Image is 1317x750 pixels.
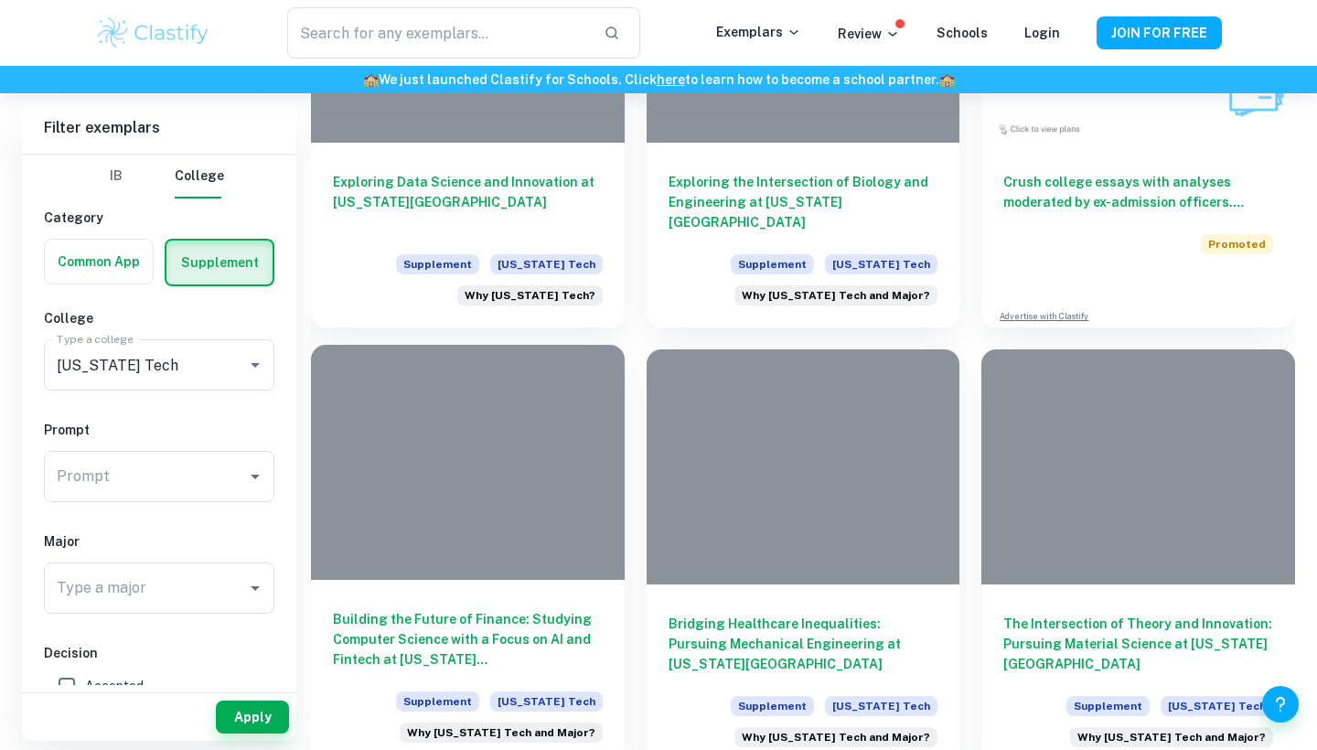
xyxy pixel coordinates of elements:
span: Supplement [731,696,814,716]
button: Common App [45,240,153,284]
h6: Prompt [44,420,274,440]
button: Open [242,575,268,601]
button: IB [94,155,138,198]
button: College [175,155,224,198]
span: Supplement [396,691,479,712]
a: Schools [937,26,988,40]
span: 🏫 [363,72,379,87]
button: Open [242,352,268,378]
div: Why do you want to study your chosen major, and why do you want to study that major at Georgia Tech? [734,727,937,747]
button: Help and Feedback [1262,686,1299,723]
button: JOIN FOR FREE [1097,16,1222,49]
h6: Major [44,531,274,552]
h6: Category [44,208,274,228]
h6: College [44,308,274,328]
p: Review [838,24,900,44]
span: Supplement [1066,696,1150,716]
span: Why [US_STATE] Tech and Major? [407,724,595,741]
img: Clastify logo [95,15,211,51]
a: Login [1024,26,1060,40]
h6: Crush college essays with analyses moderated by ex-admission officers. Upgrade now [1003,172,1273,212]
span: Why [US_STATE] Tech? [465,287,595,304]
h6: Bridging Healthcare Inequalities: Pursuing Mechanical Engineering at [US_STATE][GEOGRAPHIC_DATA] [669,614,938,674]
h6: Building the Future of Finance: Studying Computer Science with a Focus on AI and Fintech at [US_S... [333,609,603,670]
a: Advertise with Clastify [1000,310,1088,323]
span: [US_STATE] Tech [825,696,937,716]
span: Why [US_STATE] Tech and Major? [742,287,930,304]
a: here [657,72,685,87]
span: [US_STATE] Tech [490,691,603,712]
label: Type a college [57,331,133,347]
p: Exemplars [716,22,801,42]
span: Why [US_STATE] Tech and Major? [742,729,930,745]
span: [US_STATE] Tech [1161,696,1273,716]
input: Search for any exemplars... [287,7,589,59]
div: Why do you want to study your chosen major, and why do you want to study that major at Georgia Tech? [1070,727,1273,747]
button: Apply [216,701,289,734]
button: Supplement [166,241,273,284]
h6: We just launched Clastify for Schools. Click to learn how to become a school partner. [4,70,1313,90]
span: Why [US_STATE] Tech and Major? [1077,729,1266,745]
span: Accepted [85,676,144,696]
span: 🏫 [939,72,955,87]
h6: The Intersection of Theory and Innovation: Pursuing Material Science at [US_STATE][GEOGRAPHIC_DATA] [1003,614,1273,674]
span: Supplement [396,254,479,274]
h6: Decision [44,643,274,663]
h6: Filter exemplars [22,102,296,154]
div: Filter type choice [94,155,224,198]
div: Why do you want to study your chosen major, and why do you want to study that major at Georgia Tech? [734,285,937,305]
span: [US_STATE] Tech [825,254,937,274]
span: [US_STATE] Tech [490,254,603,274]
button: Open [242,464,268,489]
span: Supplement [731,254,814,274]
h6: Exploring the Intersection of Biology and Engineering at [US_STATE][GEOGRAPHIC_DATA] [669,172,938,232]
h6: Exploring Data Science and Innovation at [US_STATE][GEOGRAPHIC_DATA] [333,172,603,232]
div: Why do you want to study your chosen major, and why do you want to study that major at Georgia Tech? [400,723,603,743]
span: Promoted [1201,234,1273,254]
div: Why do you want to study your chosen major specifically at Georgia Tech? [457,285,603,305]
